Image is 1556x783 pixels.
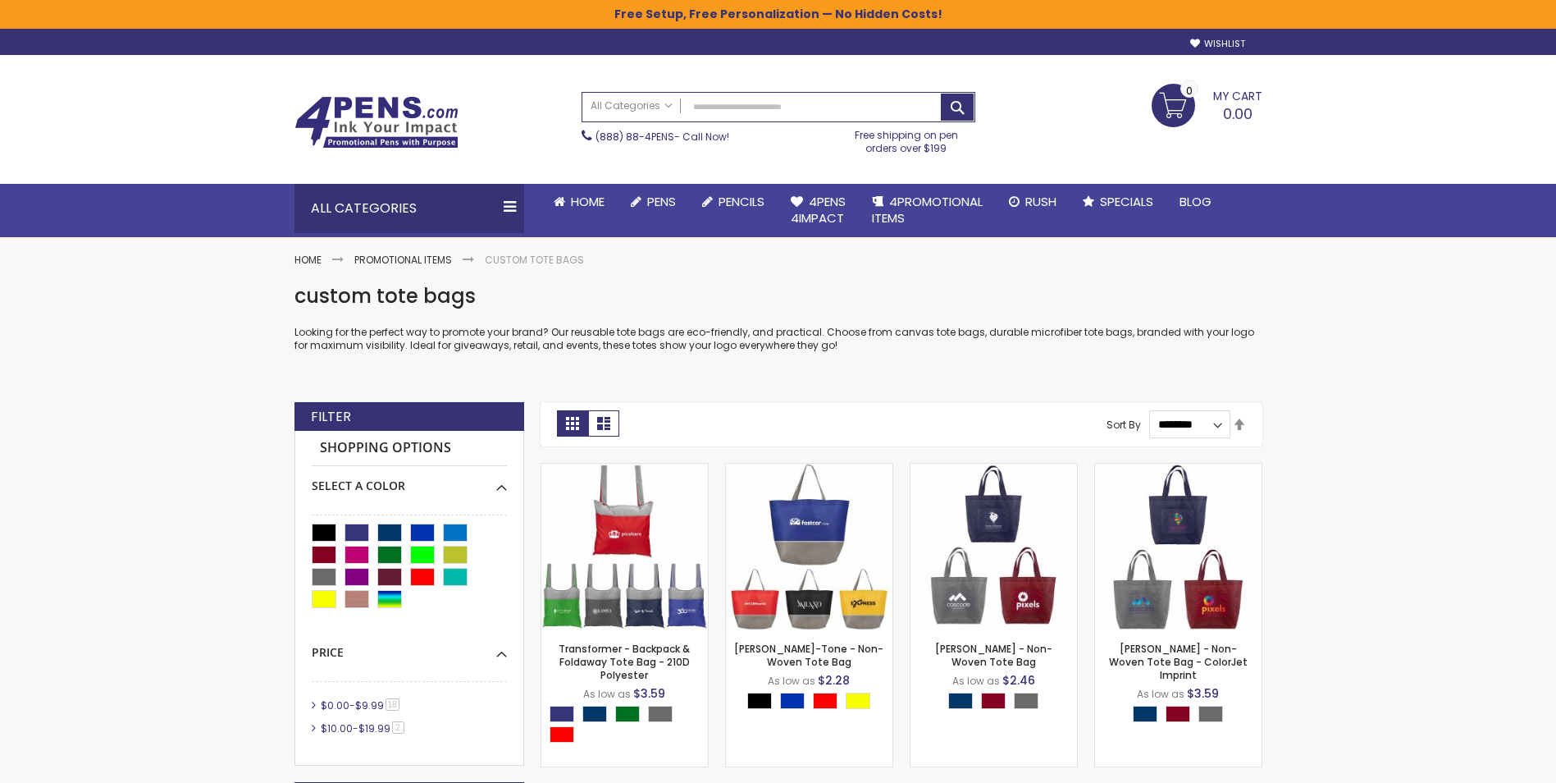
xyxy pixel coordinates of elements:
[1223,103,1253,124] span: 0.00
[541,184,618,220] a: Home
[557,410,588,437] strong: Grid
[321,698,349,712] span: $0.00
[952,674,1000,688] span: As low as
[1095,464,1262,630] img: Julian Deluxe - Non-Woven Tote Bag - ColorJet Imprint
[1186,83,1193,98] span: 0
[859,184,996,237] a: 4PROMOTIONALITEMS
[1107,417,1141,431] label: Sort By
[647,193,676,210] span: Pens
[768,674,815,688] span: As low as
[1100,193,1153,210] span: Specials
[1109,642,1248,682] a: [PERSON_NAME] - Non-Woven Tote Bag - ColorJet Imprint
[392,721,404,734] span: 2
[726,464,892,630] img: Julian Two-Tone - Non-Woven Tote Bag
[386,698,399,711] span: 18
[1187,685,1219,702] span: $3.59
[550,706,574,722] div: Royal Blue
[910,463,1077,477] a: Julian Deluxe - Non-Woven Tote Bag
[1152,84,1262,125] a: 0.00 0
[583,687,631,701] span: As low as
[591,99,673,112] span: All Categories
[747,693,772,709] div: Black
[582,93,681,120] a: All Categories
[541,463,708,477] a: Transformer - Backpack & Foldaway Tote Bag - 210D Polyester
[355,698,384,712] span: $9.99
[582,706,607,722] div: Navy Blue
[312,466,507,494] div: Select A Color
[317,698,405,712] a: $0.00-$9.9918
[1014,693,1038,709] div: Grey
[541,464,708,630] img: Transformer - Backpack & Foldaway Tote Bag - 210D Polyester
[846,693,870,709] div: Yellow
[1166,706,1190,722] div: Burgundy
[747,693,878,713] div: Select A Color
[354,253,452,267] a: Promotional Items
[571,193,605,210] span: Home
[734,642,883,669] a: [PERSON_NAME]-Tone - Non-Woven Tote Bag
[872,193,983,227] span: 4PROMOTIONAL ITEMS
[719,193,764,210] span: Pencils
[595,130,674,144] a: (888) 88-4PENS
[618,184,689,220] a: Pens
[981,693,1006,709] div: Burgundy
[294,283,1262,309] h1: custom tote bags
[633,685,665,702] span: $3.59
[1095,463,1262,477] a: Julian Deluxe - Non-Woven Tote Bag - ColorJet Imprint
[312,633,507,661] div: Price
[1133,706,1157,722] div: Navy Blue
[689,184,778,220] a: Pencils
[1137,687,1184,701] span: As low as
[1002,672,1035,689] span: $2.46
[1025,193,1056,210] span: Rush
[550,706,708,747] div: Select A Color
[294,96,459,149] img: 4Pens Custom Pens and Promotional Products
[595,130,729,144] span: - Call Now!
[818,672,850,689] span: $2.28
[780,693,805,709] div: Blue
[485,253,584,267] strong: Custom Tote Bags
[311,408,351,426] strong: Filter
[294,326,1262,352] p: Looking for the perfect way to promote your brand? Our reusable tote bags are eco-friendly, and p...
[312,431,507,466] strong: Shopping Options
[948,693,973,709] div: Navy Blue
[1166,184,1225,220] a: Blog
[648,706,673,722] div: Grey
[1198,706,1223,722] div: Grey
[550,726,574,743] div: Red
[615,706,640,722] div: Green
[726,463,892,477] a: Julian Two-Tone - Non-Woven Tote Bag
[778,184,859,237] a: 4Pens4impact
[813,693,837,709] div: Red
[996,184,1070,220] a: Rush
[791,193,846,227] span: 4Pens 4impact
[294,253,322,267] a: Home
[559,642,690,682] a: Transformer - Backpack & Foldaway Tote Bag - 210D Polyester
[935,642,1052,669] a: [PERSON_NAME] - Non-Woven Tote Bag
[1070,184,1166,220] a: Specials
[1133,706,1231,726] div: Select A Color
[321,721,353,735] span: $10.00
[358,721,390,735] span: $19.99
[837,122,975,155] div: Free shipping on pen orders over $199
[910,464,1077,630] img: Julian Deluxe - Non-Woven Tote Bag
[317,721,410,735] a: $10.00-$19.992
[1180,193,1211,210] span: Blog
[948,693,1047,713] div: Select A Color
[294,184,524,233] div: All Categories
[1190,38,1245,50] a: Wishlist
